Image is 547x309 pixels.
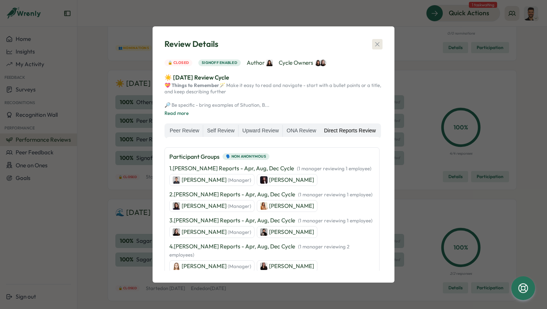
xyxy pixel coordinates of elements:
img: Stella Maliatsos [260,176,268,184]
p: 3 . [PERSON_NAME] Reports - Apr, Aug, Dec Cycle [169,216,372,225]
a: Mariana Silva[PERSON_NAME] [257,200,317,212]
img: Elena Ladushyna [320,59,326,66]
p: [PERSON_NAME] [182,262,251,270]
span: ( 1 manager reviewing 1 employee ) [298,218,372,223]
a: Friederike Giese[PERSON_NAME] (Manager) [169,260,255,272]
span: ( 1 manager reviewing 2 employees ) [169,244,349,258]
span: Cycle Owners [279,59,326,67]
p: 4 . [PERSON_NAME] Reports - Apr, Aug, Dec Cycle [169,242,375,259]
p: 🪄 Make it easy to read and navigate - start with a bullet points or a title, and keep describing ... [164,82,383,108]
img: Elena Ladushyna [173,228,180,236]
a: Elena Ladushyna[PERSON_NAME] (Manager) [169,226,255,238]
p: ☀️ [DATE] Review Cycle [164,73,383,82]
strong: 💝 Things to Remember [164,82,219,88]
span: ( 1 manager reviewing 1 employee ) [298,191,372,197]
label: Upward Review [239,125,282,137]
img: Viktoria Korzhova [173,202,180,210]
img: Sana Naqvi [260,228,268,236]
img: Kelly Rosa [266,59,273,66]
p: [PERSON_NAME] [182,176,251,184]
p: [PERSON_NAME] [269,176,314,184]
p: [PERSON_NAME] [269,202,314,210]
span: 🗣️ Non Anonymous [226,154,266,160]
a: Stella Maliatsos[PERSON_NAME] [257,174,317,186]
p: Participant Groups [169,152,220,161]
p: [PERSON_NAME] [269,262,314,270]
a: Sana Naqvi[PERSON_NAME] [257,226,317,238]
img: Adriana Fosca [260,263,268,270]
a: Adriana Fosca[PERSON_NAME] [257,260,317,272]
p: 2 . [PERSON_NAME] Reports - Apr, Aug, Dec Cycle [169,190,372,199]
p: [PERSON_NAME] [182,228,251,236]
span: Signoff enabled [202,60,237,66]
span: ( 1 manager reviewing 1 employee ) [297,165,371,171]
span: Review Details [164,38,218,50]
span: (Manager) [228,203,251,209]
label: Peer Review [166,125,203,137]
span: 🔒 Closed [168,60,189,66]
label: Direct Reports Review [320,125,380,137]
span: Author [247,59,273,67]
span: (Manager) [228,229,251,235]
p: [PERSON_NAME] [182,202,251,210]
label: ONA Review [283,125,320,137]
span: (Manager) [228,263,251,269]
img: Kelly Rosa [315,59,322,66]
p: 1 . [PERSON_NAME] Reports - Apr, Aug, Dec Cycle [169,164,371,173]
a: Viktoria Korzhova[PERSON_NAME] (Manager) [169,200,255,212]
a: Hasan Naqvi[PERSON_NAME] (Manager) [169,174,255,186]
img: Hasan Naqvi [173,176,180,184]
p: [PERSON_NAME] [269,228,314,236]
img: Mariana Silva [260,202,268,210]
span: (Manager) [228,177,251,183]
button: Read more [164,110,189,117]
img: Friederike Giese [173,263,180,270]
label: Self Review [203,125,238,137]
